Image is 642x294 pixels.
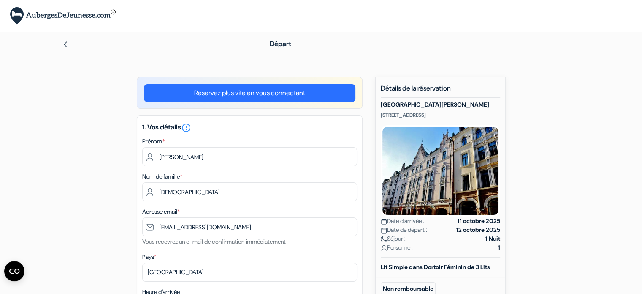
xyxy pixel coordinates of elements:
[270,39,291,48] span: Départ
[142,172,182,181] label: Nom de famille
[142,217,357,236] input: Entrer adresse e-mail
[381,218,387,225] img: calendar.svg
[381,225,427,234] span: Date de départ :
[381,245,387,251] img: user_icon.svg
[381,227,387,234] img: calendar.svg
[142,123,357,133] h5: 1. Vos détails
[142,182,357,201] input: Entrer le nom de famille
[381,243,413,252] span: Personne :
[381,263,490,271] b: Lit Simple dans Dortoir Féminin de 3 Lits
[381,234,406,243] span: Séjour :
[498,243,500,252] strong: 1
[381,101,500,108] h5: [GEOGRAPHIC_DATA][PERSON_NAME]
[142,137,165,146] label: Prénom
[181,123,191,133] i: error_outline
[10,7,116,25] img: AubergesDeJeunesse.com
[485,234,500,243] strong: 1 Nuit
[142,147,357,166] input: Entrez votre prénom
[381,217,424,225] span: Date d'arrivée :
[144,84,355,102] a: Réservez plus vite en vous connectant
[4,261,24,281] button: Open CMP widget
[142,253,156,261] label: Pays
[142,207,180,216] label: Adresse email
[381,112,500,118] p: [STREET_ADDRESS]
[381,236,387,242] img: moon.svg
[142,238,286,245] small: Vous recevrez un e-mail de confirmation immédiatement
[381,84,500,98] h5: Détails de la réservation
[458,217,500,225] strong: 11 octobre 2025
[181,123,191,132] a: error_outline
[456,225,500,234] strong: 12 octobre 2025
[62,41,69,48] img: left_arrow.svg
